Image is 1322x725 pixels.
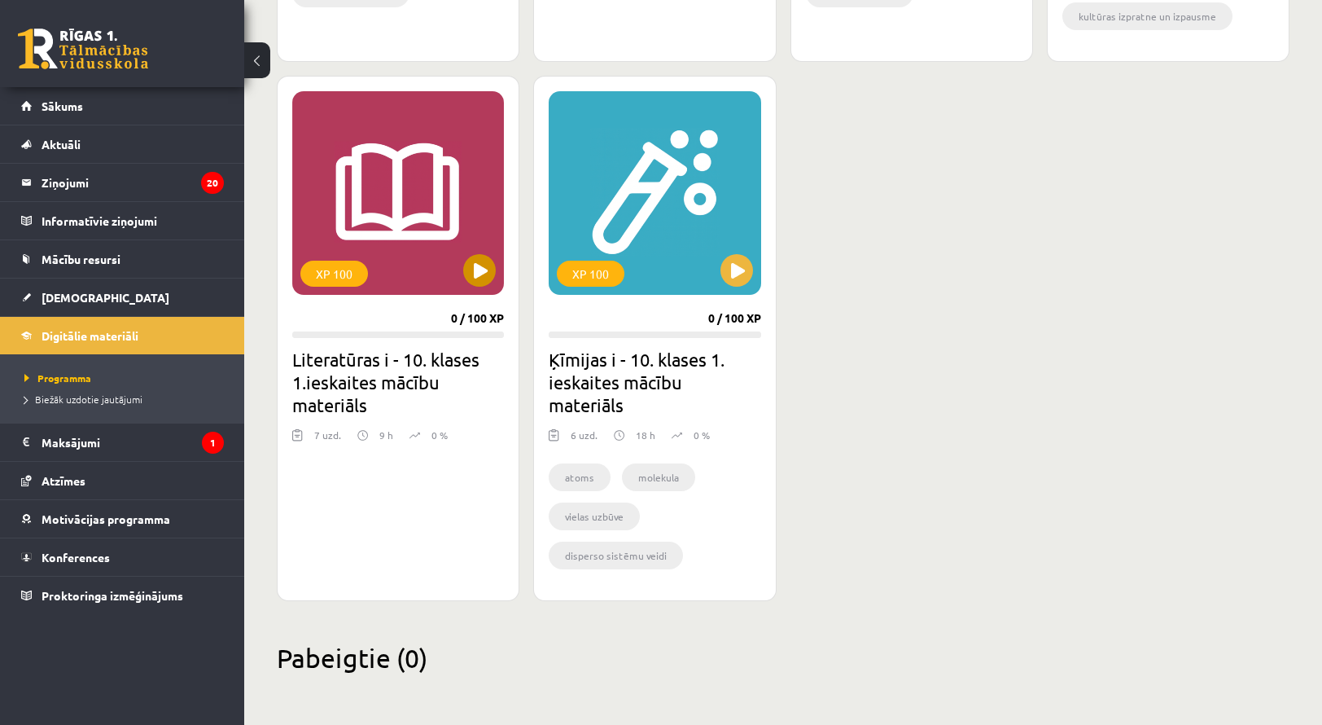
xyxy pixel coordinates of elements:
[18,29,148,69] a: Rīgas 1. Tālmācības vidusskola
[21,500,224,538] a: Motivācijas programma
[24,371,91,384] span: Programma
[21,577,224,614] a: Proktoringa izmēģinājums
[24,371,228,385] a: Programma
[571,428,598,452] div: 6 uzd.
[202,432,224,454] i: 1
[42,550,110,565] span: Konferences
[21,462,224,499] a: Atzīmes
[42,99,83,113] span: Sākums
[636,428,655,442] p: 18 h
[42,252,120,266] span: Mācību resursi
[622,464,695,491] li: molekula
[379,428,393,442] p: 9 h
[42,290,169,305] span: [DEMOGRAPHIC_DATA]
[42,512,170,526] span: Motivācijas programma
[549,542,683,569] li: disperso sistēmu veidi
[42,424,224,461] legend: Maksājumi
[21,240,224,278] a: Mācību resursi
[549,464,611,491] li: atoms
[431,428,448,442] p: 0 %
[277,642,1289,674] h2: Pabeigtie (0)
[292,348,504,416] h2: Literatūras i - 10. klases 1.ieskaites mācību materiāls
[24,392,228,406] a: Biežāk uzdotie jautājumi
[42,164,224,201] legend: Ziņojumi
[42,473,85,488] span: Atzīmes
[42,202,224,239] legend: Informatīvie ziņojumi
[24,393,142,406] span: Biežāk uzdotie jautājumi
[314,428,341,452] div: 7 uzd.
[1062,2,1232,30] li: kultūras izpratne un izpausme
[42,137,81,152] span: Aktuāli
[21,538,224,576] a: Konferences
[549,348,760,416] h2: Ķīmijas i - 10. klases 1. ieskaites mācību materiāls
[42,588,183,603] span: Proktoringa izmēģinājums
[21,424,224,461] a: Maksājumi1
[21,87,224,125] a: Sākums
[21,202,224,239] a: Informatīvie ziņojumi
[201,172,224,194] i: 20
[42,328,138,343] span: Digitālie materiāli
[21,279,224,316] a: [DEMOGRAPHIC_DATA]
[21,125,224,163] a: Aktuāli
[300,261,368,287] div: XP 100
[549,503,640,530] li: vielas uzbūve
[21,317,224,354] a: Digitālie materiāli
[21,164,224,201] a: Ziņojumi20
[557,261,624,287] div: XP 100
[694,428,710,442] p: 0 %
